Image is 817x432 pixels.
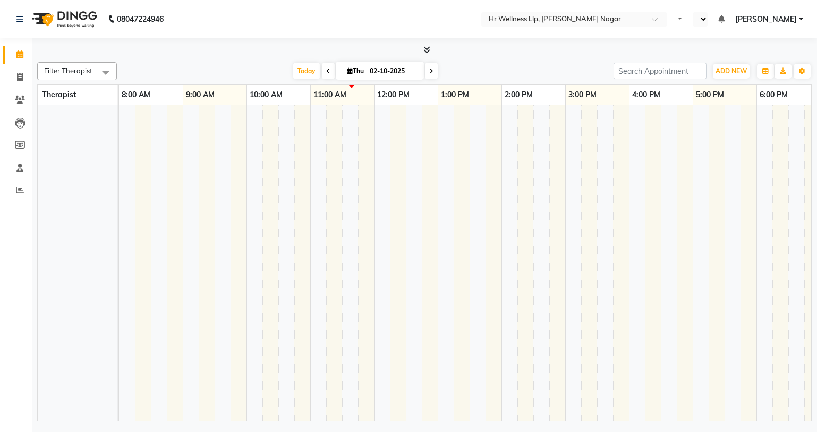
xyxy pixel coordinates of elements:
a: 5:00 PM [693,87,727,103]
input: Search Appointment [614,63,707,79]
span: ADD NEW [716,67,747,75]
a: 9:00 AM [183,87,217,103]
img: logo [27,4,100,34]
a: 1:00 PM [438,87,472,103]
span: Today [293,63,320,79]
input: 2025-10-02 [367,63,420,79]
a: 12:00 PM [375,87,412,103]
a: 8:00 AM [119,87,153,103]
a: 6:00 PM [757,87,790,103]
span: Filter Therapist [44,66,92,75]
a: 10:00 AM [247,87,285,103]
a: 4:00 PM [629,87,663,103]
button: ADD NEW [713,64,750,79]
a: 2:00 PM [502,87,535,103]
span: Thu [344,67,367,75]
span: Therapist [42,90,76,99]
a: 3:00 PM [566,87,599,103]
b: 08047224946 [117,4,164,34]
span: [PERSON_NAME] [735,14,797,25]
a: 11:00 AM [311,87,349,103]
